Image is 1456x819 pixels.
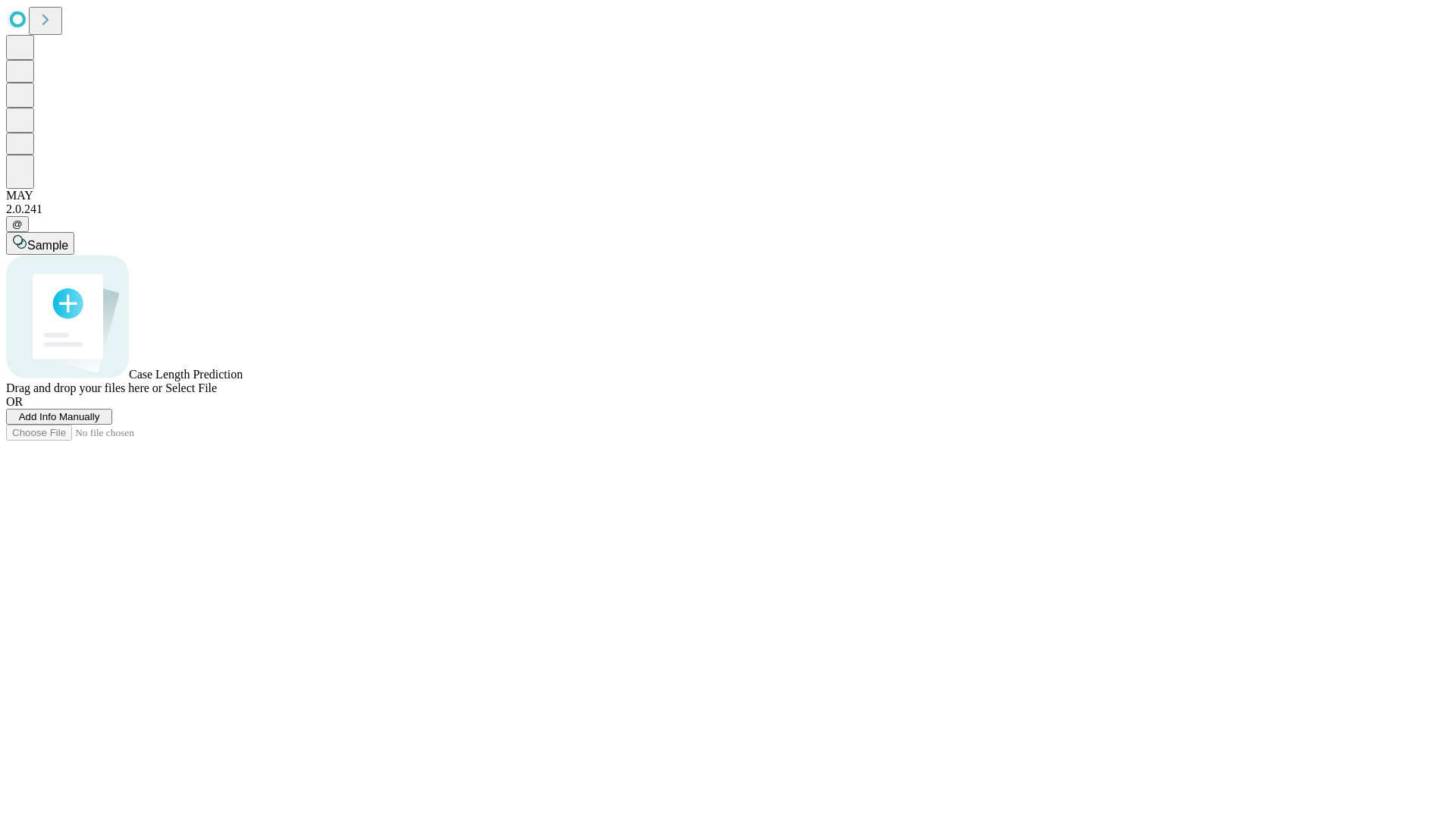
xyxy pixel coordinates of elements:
span: Sample [27,239,68,252]
span: Case Length Prediction [129,368,243,381]
div: MAY [6,189,1450,202]
span: @ [12,218,23,230]
button: @ [6,216,29,232]
button: Sample [6,232,74,255]
span: Drag and drop your files here or [6,381,162,394]
span: Select File [165,381,217,394]
div: 2.0.241 [6,202,1450,216]
span: Add Info Manually [19,411,100,422]
button: Add Info Manually [6,409,112,425]
span: OR [6,395,23,408]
